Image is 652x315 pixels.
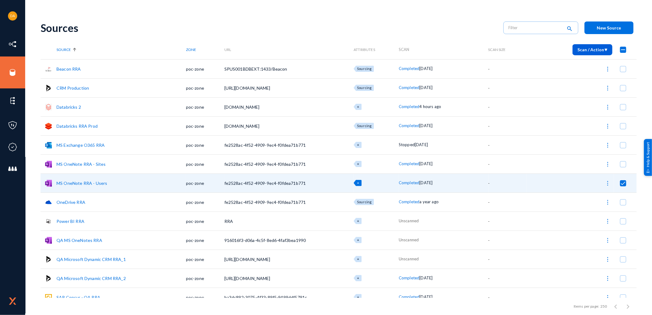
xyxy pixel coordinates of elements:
[357,143,359,147] span: +
[186,116,224,135] td: poc-zone
[8,142,17,152] img: icon-compliance.svg
[605,237,611,243] img: icon-more.svg
[605,218,611,224] img: icon-more.svg
[399,142,415,147] span: Stopped
[45,66,52,72] img: sqlserver.png
[644,139,652,176] div: Help & Support
[45,237,52,244] img: onenote.png
[224,161,306,167] span: fe2528ac-4f52-4909-9ec4-f0fdea71b771
[420,199,439,204] span: a year ago
[56,47,186,52] div: Source
[399,180,419,185] span: Completed
[224,142,306,148] span: fe2528ac-4f52-4909-9ec4-f0fdea71b771
[224,66,287,72] span: SPUS001BDBEXT:1433/Beacon
[186,97,224,116] td: poc-zone
[605,104,611,110] img: icon-more.svg
[605,256,611,262] img: icon-more.svg
[45,161,52,168] img: onenote.png
[8,121,17,130] img: icon-policies.svg
[8,164,17,173] img: icon-members.svg
[646,169,650,173] img: help_support.svg
[605,294,611,301] img: icon-more.svg
[420,104,441,109] span: 4 hours ago
[605,123,611,129] img: icon-more.svg
[224,85,270,91] span: [URL][DOMAIN_NAME]
[357,295,359,299] span: +
[186,154,224,173] td: poc-zone
[186,212,224,231] td: poc-zone
[584,21,634,34] button: New Source
[488,47,506,52] span: Scan Size
[357,162,359,166] span: +
[56,276,126,281] a: QA Microsoft Dynamic CRM RRA_2
[41,21,497,34] div: Sources
[56,142,105,148] a: MS Exchange O365 RRA
[45,180,52,187] img: onenote.png
[45,199,52,206] img: onedrive.png
[45,142,52,149] img: o365mail.svg
[399,66,419,71] span: Completed
[399,256,419,261] span: Unscanned
[357,124,371,128] span: Sourcing
[399,199,419,204] span: Completed
[224,181,306,186] span: fe2528ac-4f52-4909-9ec4-f0fdea71b771
[488,59,527,78] td: -
[56,181,107,186] a: MS OneNote RRA - Users
[56,123,98,129] a: Databricks RRA Prod
[420,180,433,185] span: [DATE]
[8,40,17,49] img: icon-inventory.svg
[488,116,527,135] td: -
[605,85,611,91] img: icon-more.svg
[224,104,260,110] span: [DOMAIN_NAME]
[45,294,52,301] img: sapconcur.svg
[420,161,433,166] span: [DATE]
[605,161,611,167] img: icon-more.svg
[224,276,270,281] span: [URL][DOMAIN_NAME]
[399,237,419,242] span: Unscanned
[186,78,224,97] td: poc-zone
[186,135,224,154] td: poc-zone
[597,25,621,30] span: New Source
[488,250,527,269] td: -
[45,218,52,225] img: powerbixmla.svg
[399,123,419,128] span: Completed
[605,199,611,205] img: icon-more.svg
[45,104,52,111] img: databricks.png
[399,275,419,280] span: Completed
[577,47,607,52] span: Scan / Action
[224,295,307,300] span: ba3dc892-3075-4f33-89f5-9499ddf5791c
[488,212,527,231] td: -
[56,257,126,262] a: QA Microsoft Dynamic CRM RRA_1
[224,219,233,224] span: RRA
[8,68,17,77] img: icon-sources.svg
[488,97,527,116] td: -
[420,85,433,90] span: [DATE]
[605,66,611,72] img: icon-more.svg
[45,85,52,91] img: microsoftdynamics365.svg
[224,47,231,52] span: URL
[420,275,433,280] span: [DATE]
[488,192,527,212] td: -
[488,154,527,173] td: -
[622,300,634,313] button: Next page
[420,294,433,299] span: [DATE]
[488,288,527,307] td: -
[357,181,359,185] span: +
[186,192,224,212] td: poc-zone
[56,104,81,110] a: Databricks 2
[56,219,84,224] a: Power BI RRA
[399,218,419,223] span: Unscanned
[488,135,527,154] td: -
[566,25,573,33] mat-icon: search
[399,161,419,166] span: Completed
[610,300,622,313] button: Previous page
[186,47,196,52] span: Zone
[357,276,359,280] span: +
[488,78,527,97] td: -
[56,161,106,167] a: MS OneNote RRA - Sites
[605,142,611,148] img: icon-more.svg
[186,250,224,269] td: poc-zone
[8,11,17,21] img: ebf464e39fb8f819280e4682df4c4349
[56,295,100,300] a: SAP Concur - QA RRA
[357,86,371,90] span: Sourcing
